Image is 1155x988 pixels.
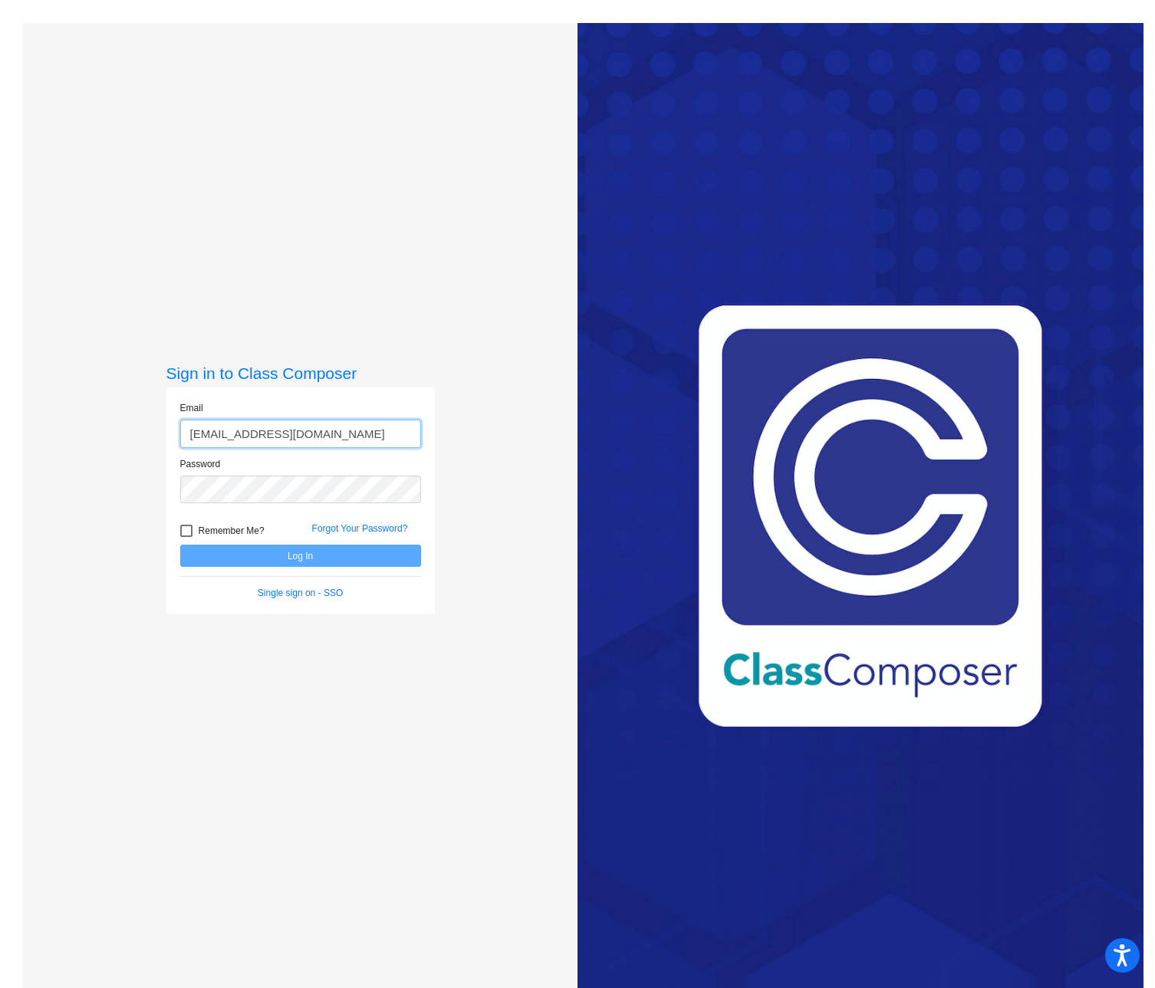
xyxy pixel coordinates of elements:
[166,364,435,383] h3: Sign in to Class Composer
[180,545,421,567] button: Log In
[180,401,203,415] label: Email
[312,523,408,534] a: Forgot Your Password?
[199,522,265,540] span: Remember Me?
[258,588,343,598] a: Single sign on - SSO
[180,457,221,471] label: Password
